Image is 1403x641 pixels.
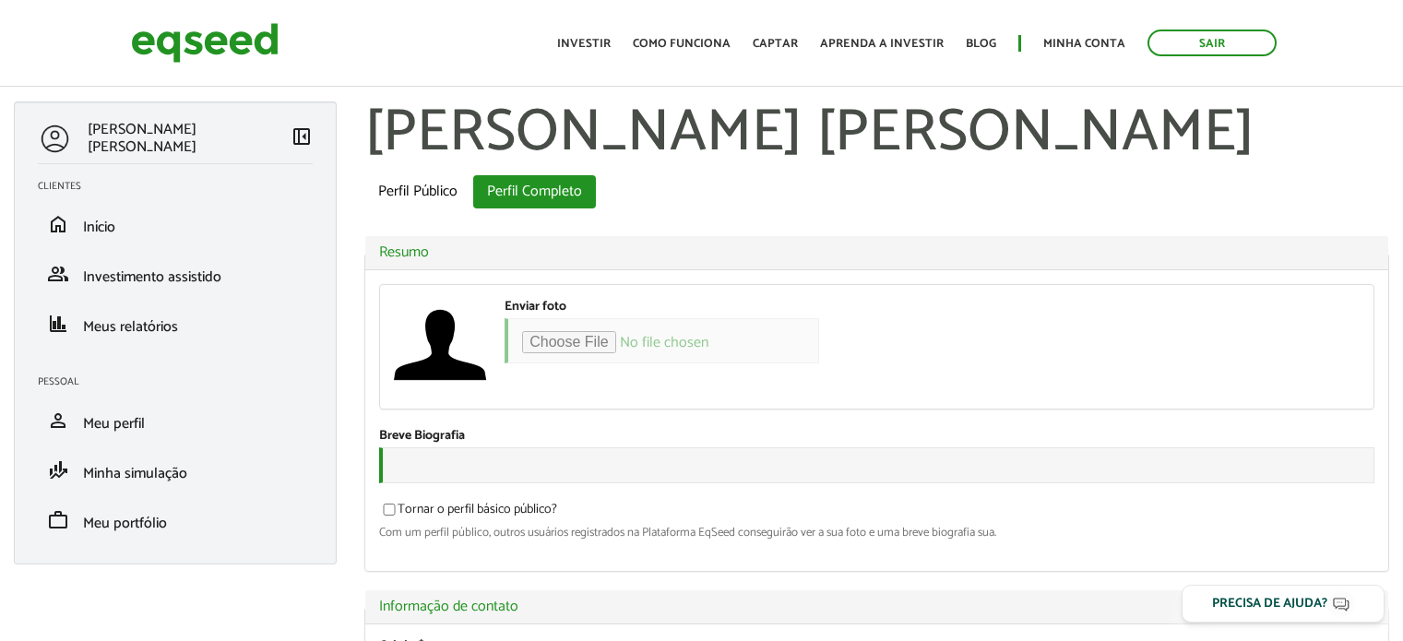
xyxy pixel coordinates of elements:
[83,511,167,536] span: Meu portfólio
[1043,38,1125,50] a: Minha conta
[47,459,69,481] span: finance_mode
[291,125,313,151] a: Colapsar menu
[47,509,69,531] span: work
[38,459,313,481] a: finance_modeMinha simulação
[379,527,1374,539] div: Com um perfil público, outros usuários registrados na Plataforma EqSeed conseguirão ver a sua fot...
[38,313,313,335] a: financeMeus relatórios
[394,299,486,391] a: Ver perfil do usuário.
[83,315,178,339] span: Meus relatórios
[38,509,313,531] a: workMeu portfólio
[88,121,291,156] p: [PERSON_NAME] [PERSON_NAME]
[47,313,69,335] span: finance
[24,445,327,495] li: Minha simulação
[131,18,279,67] img: EqSeed
[379,245,1374,260] a: Resumo
[83,411,145,436] span: Meu perfil
[753,38,798,50] a: Captar
[364,101,1389,166] h1: [PERSON_NAME] [PERSON_NAME]
[505,301,566,314] label: Enviar foto
[820,38,944,50] a: Aprenda a investir
[379,430,465,443] label: Breve Biografia
[47,410,69,432] span: person
[47,263,69,285] span: group
[394,299,486,391] img: Foto de Peterson Aparecido de Souza
[38,263,313,285] a: groupInvestimento assistido
[966,38,996,50] a: Blog
[24,199,327,249] li: Início
[83,265,221,290] span: Investimento assistido
[83,215,115,240] span: Início
[373,504,406,516] input: Tornar o perfil básico público?
[379,599,1374,614] a: Informação de contato
[557,38,611,50] a: Investir
[633,38,731,50] a: Como funciona
[38,410,313,432] a: personMeu perfil
[38,376,327,387] h2: Pessoal
[24,249,327,299] li: Investimento assistido
[291,125,313,148] span: left_panel_close
[83,461,187,486] span: Minha simulação
[38,213,313,235] a: homeInício
[47,213,69,235] span: home
[38,181,327,192] h2: Clientes
[1147,30,1277,56] a: Sair
[364,175,471,208] a: Perfil Público
[473,175,596,208] a: Perfil Completo
[24,495,327,545] li: Meu portfólio
[24,299,327,349] li: Meus relatórios
[24,396,327,445] li: Meu perfil
[379,504,557,522] label: Tornar o perfil básico público?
